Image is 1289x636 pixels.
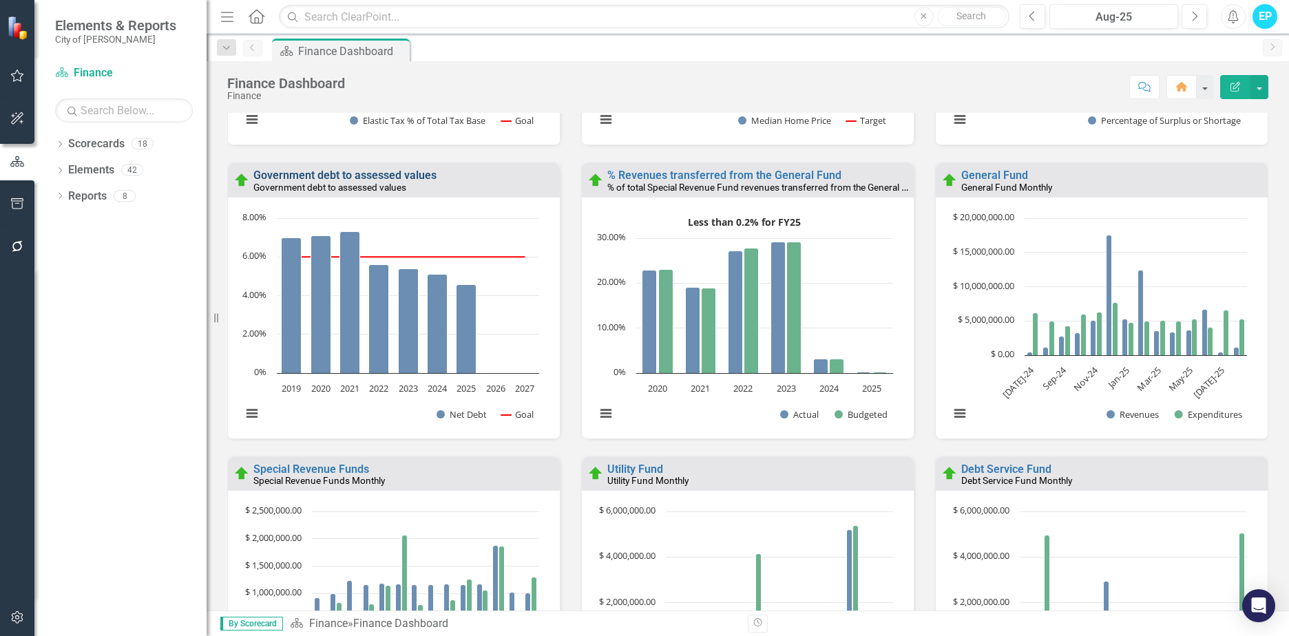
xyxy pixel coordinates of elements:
text: $ 6,000,000.00 [599,504,656,516]
path: Sep-24, 2,769,547. Revenues. [1058,336,1064,355]
path: 2019, 7. Net Debt. [282,237,302,373]
path: 2025, 0.23. Budgeted. [873,372,888,373]
path: 2023, 29.1. Budgeted. [786,242,801,373]
span: Elements & Reports [55,17,176,34]
a: Finance [55,65,193,81]
text: $ 1,500,000.00 [245,559,302,571]
button: View chart menu, Less than 0.2% for FY25 [596,404,616,423]
text: 0% [254,365,266,378]
button: Show Target [846,114,887,127]
path: Jan-25, 5,295,588. Revenues. [1122,319,1127,355]
path: 2022, 5.6. Net Debt. [369,264,389,373]
text: Nov-24 [1071,363,1100,393]
path: Sep-24, 4,293,758. Expenditures. [1065,326,1070,355]
text: 2023 [399,382,418,394]
svg: Interactive chart [589,211,900,435]
text: 2024 [428,382,448,394]
text: $ 4,000,000.00 [953,549,1009,562]
a: Reports [68,189,107,204]
path: 2020, 23. Budgeted. [658,269,673,373]
small: % of total Special Revenue Fund revenues transferred from the General Fund [607,180,923,193]
text: $ 2,000,000.00 [245,531,302,544]
span: By Scorecard [220,617,283,630]
div: Chart. Highcharts interactive chart. [235,211,553,435]
svg: Interactive chart [943,211,1254,435]
a: Scorecards [68,136,125,152]
path: Jul-24, 6,225,511. Expenditures. [1032,312,1038,355]
small: General Fund Monthly [961,182,1052,193]
a: Special Revenue Funds [253,463,369,476]
text: 2021 [340,382,359,394]
a: General Fund [961,169,1028,182]
text: [DATE]-24 [1000,363,1037,401]
small: City of [PERSON_NAME] [55,34,176,45]
text: 2024 [819,382,839,394]
text: 30.00% [597,231,626,243]
div: » [290,616,737,632]
div: Double-Click to Edit [581,162,914,439]
a: Elements [68,162,114,178]
text: 4.00% [242,288,266,301]
text: Jan-25 [1104,364,1132,392]
path: Nov-24, 6,253,550. Expenditures. [1096,312,1102,355]
svg: Interactive chart [235,211,546,435]
text: 2022 [733,382,753,394]
text: 6.00% [242,249,266,262]
div: Open Intercom Messenger [1242,589,1275,622]
button: Search [937,7,1006,26]
path: Aug-24, 1,171,548. Revenues. [1042,347,1048,355]
path: Jul-25, 6,586,802. Expenditures. [1223,310,1228,355]
path: 2023, 29.1. Actual. [771,242,785,373]
text: 10.00% [597,321,626,333]
button: Show Goal [501,114,534,127]
img: On Target [587,465,604,482]
img: On Target [233,172,250,189]
g: Expenditures, bar series 2 of 2 with 14 bars. [1032,302,1244,355]
button: Show Net Debt [437,408,487,421]
div: Chart. Highcharts interactive chart. [943,211,1261,435]
button: EP [1253,4,1277,29]
path: 2021, 19.1. Actual. [685,287,700,373]
path: Jan-25, 4,816,437. Expenditures. [1128,322,1133,355]
input: Search ClearPoint... [279,5,1009,29]
path: 2024, 5.1. Net Debt. [428,274,448,373]
img: On Target [233,465,250,482]
text: 8.00% [242,211,266,223]
text: $ 2,000,000.00 [953,595,1009,608]
div: 42 [121,165,143,176]
path: 2024, 3.1. Actual. [813,359,828,373]
button: View chart menu, Chart [950,110,970,129]
img: ClearPoint Strategy [7,16,31,40]
text: Mar-25 [1134,364,1163,393]
text: $ 5,000,000.00 [958,313,1014,326]
small: Special Revenue Funds Monthly [253,475,385,486]
text: 2021 [691,382,710,394]
g: Net Debt, series 1 of 2. Bar series with 9 bars. [282,218,525,374]
text: $ 4,000,000.00 [599,549,656,562]
text: 2022 [369,382,388,394]
text: [DATE]-25 [1191,364,1227,401]
button: Show Goal [501,408,534,421]
button: Show Expenditures [1175,408,1242,421]
button: Show Elastic Tax % of Total Tax Base [350,114,487,127]
path: 2025, 0.18. Actual. [857,372,871,373]
path: Dec-24, 7,655,199. Expenditures. [1112,302,1118,355]
path: Apr-25, 5,023,704. Expenditures. [1175,321,1181,355]
text: $ 15,000,000.00 [953,245,1014,257]
div: Finance Dashboard [298,43,406,60]
input: Search Below... [55,98,193,123]
g: Actual, bar series 1 of 2 with 6 bars. [642,242,870,373]
path: Oct-24, 5,970,872. Expenditures. [1080,314,1086,355]
g: Budgeted, bar series 2 of 2 with 6 bars. [658,242,887,373]
text: $ 0.00 [991,348,1014,360]
path: Feb-25, 12,370,241. Revenues. [1138,270,1143,355]
path: Oct-24, 3,248,194. Revenues. [1074,332,1080,355]
path: 2022, 27.2. Actual. [728,251,742,373]
path: Dec-24, 17,538,343. Revenues. [1106,235,1111,355]
small: Government debt to assessed values [253,182,406,193]
span: Search [956,10,986,21]
small: Utility Fund Monthly [607,475,689,486]
path: May-25, 5,226,745. Expenditures. [1191,319,1197,355]
text: 0% [614,365,626,378]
